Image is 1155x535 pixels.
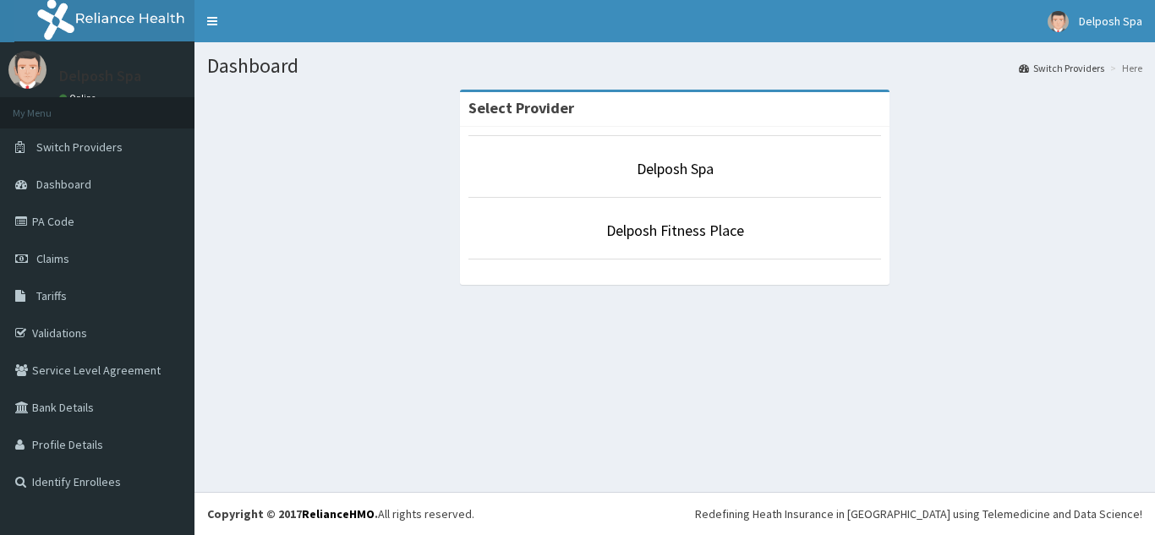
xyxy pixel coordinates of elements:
[1019,61,1104,75] a: Switch Providers
[1048,11,1069,32] img: User Image
[8,51,47,89] img: User Image
[302,506,375,521] a: RelianceHMO
[194,492,1155,535] footer: All rights reserved.
[637,159,714,178] a: Delposh Spa
[59,92,100,104] a: Online
[36,251,69,266] span: Claims
[468,98,574,117] strong: Select Provider
[207,55,1142,77] h1: Dashboard
[695,505,1142,522] div: Redefining Heath Insurance in [GEOGRAPHIC_DATA] using Telemedicine and Data Science!
[36,288,67,303] span: Tariffs
[36,139,123,155] span: Switch Providers
[36,177,91,192] span: Dashboard
[1106,61,1142,75] li: Here
[1079,14,1142,29] span: Delposh Spa
[207,506,378,521] strong: Copyright © 2017 .
[59,68,141,84] p: Delposh Spa
[606,221,744,240] a: Delposh Fitness Place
